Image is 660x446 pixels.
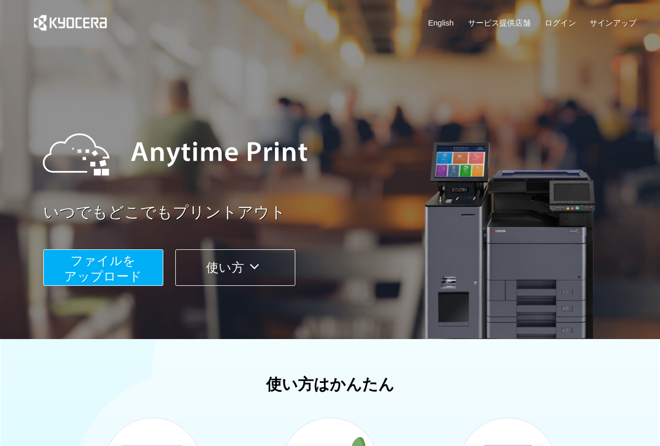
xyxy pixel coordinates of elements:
[545,17,576,28] a: ログイン
[43,249,163,286] button: ファイルを​​アップロード
[64,254,142,283] span: ファイルを ​​アップロード
[175,249,295,286] button: 使い方
[468,17,531,28] a: サービス提供店舗
[590,17,637,28] a: サインアップ
[43,201,643,224] a: いつでもどこでもプリントアウト
[428,17,454,28] a: English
